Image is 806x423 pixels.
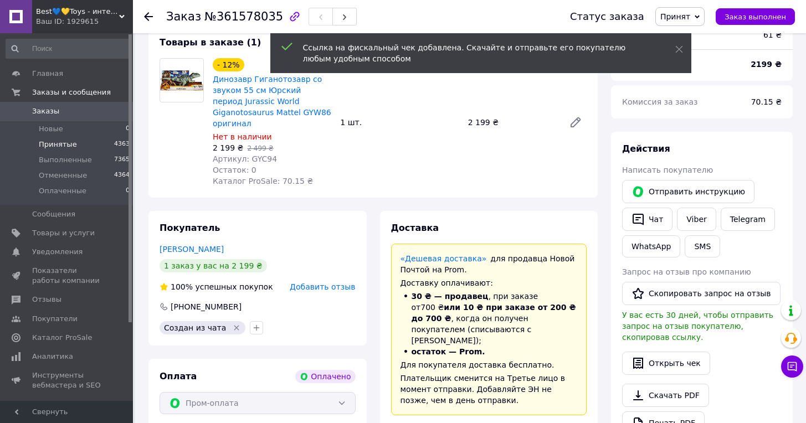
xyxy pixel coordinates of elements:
span: Инструменты вебмастера и SEO [32,370,102,390]
b: 2199 ₴ [751,60,782,69]
span: Запрос на отзыв про компанию [622,267,751,276]
span: остаток — Prom. [412,347,485,356]
span: Создан из чата [164,323,226,332]
div: - 12% [213,58,244,71]
span: Сообщения [32,209,75,219]
img: Динозавр Гиганотозавр со звуком 55 см Юрский период Jurassic World Giganotosaurus Mattel GYW86 ор... [160,70,203,91]
span: Главная [32,69,63,79]
span: Показатели работы компании [32,266,102,286]
div: 1 заказ у вас на 2 199 ₴ [160,259,267,272]
div: для продавца Новой Почтой на Prom. [401,253,578,275]
span: Товары и услуги [32,228,95,238]
span: 2 199 ₴ [213,143,243,152]
span: Аналитика [32,352,73,362]
span: 100% [171,282,193,291]
div: Ссылка на фискальный чек добавлена. Скачайте и отправьте его покупателю любым удобным способом [303,42,648,64]
button: Скопировать запрос на отзыв [622,282,781,305]
span: Оплата [160,371,197,381]
span: Управление сайтом [32,400,102,420]
span: Нет в наличии [213,132,272,141]
span: 30 ₴ — продавец [412,292,489,301]
button: SMS [685,235,720,257]
a: «Дешевая доставка» [401,254,487,263]
a: Динозавр Гиганотозавр со звуком 55 см Юрский период Jurassic World Giganotosaurus Mattel GYW86 ор... [213,75,331,128]
span: Принят [660,12,690,21]
button: Отправить инструкцию [622,180,754,203]
span: Заказ выполнен [725,13,786,21]
div: 2 199 ₴ [464,115,560,130]
div: Для покупателя доставка бесплатно. [401,359,578,370]
span: Заказы и сообщения [32,87,111,97]
span: Действия [622,143,670,154]
div: Статус заказа [570,11,644,22]
span: Заказ [166,10,201,23]
button: Открыть чек [622,352,710,375]
span: Best💙💛Toys - интернет-магазин [36,7,119,17]
li: , при заказе от 700 ₴ , когда он получен покупателем (списываются с [PERSON_NAME]); [401,291,578,346]
a: Редактировать [564,111,587,133]
svg: Удалить метку [232,323,241,332]
span: Артикул: GYC94 [213,154,277,163]
div: Доставку оплачивают: [401,277,578,288]
span: Принятые [39,140,77,149]
span: Уведомления [32,247,83,257]
span: Каталог ProSale [32,333,92,343]
a: Telegram [721,208,775,231]
span: Отзывы [32,295,61,305]
span: Покупатель [160,223,220,233]
span: 4363 [114,140,130,149]
span: Отмененные [39,171,87,180]
span: Заказы [32,106,59,116]
div: успешных покупок [160,281,273,292]
span: №361578035 [204,10,283,23]
div: 1 шт. [336,115,463,130]
span: Доставка [391,223,439,233]
div: Вернуться назад [144,11,153,22]
a: Скачать PDF [622,384,709,407]
span: Новые [39,124,63,134]
span: 70.15 ₴ [751,97,782,106]
span: Оплаченные [39,186,86,196]
span: Остаток: 0 [213,166,256,174]
span: 4364 [114,171,130,180]
input: Поиск [6,39,131,59]
a: WhatsApp [622,235,680,257]
span: 7365 [114,155,130,165]
span: Покупатели [32,314,78,324]
span: У вас есть 30 дней, чтобы отправить запрос на отзыв покупателю, скопировав ссылку. [622,311,773,342]
span: Добавить отзыв [290,282,355,291]
div: Оплачено [295,370,355,383]
span: 0 [126,186,130,196]
a: [PERSON_NAME] [160,245,224,254]
span: 2 499 ₴ [247,145,273,152]
div: Плательщик сменится на Третье лицо в момент отправки. Добавляйте ЭН не позже, чем в день отправки. [401,373,578,406]
span: Комиссия за заказ [622,97,698,106]
a: Viber [677,208,716,231]
span: или 10 ₴ при заказе от 200 ₴ до 700 ₴ [412,303,576,323]
button: Заказ выполнен [716,8,795,25]
span: Товары в заказе (1) [160,37,261,48]
div: 61 ₴ [757,23,788,47]
span: Выполненные [39,155,92,165]
span: Написать покупателю [622,166,713,174]
div: [PHONE_NUMBER] [170,301,243,312]
span: 0 [126,124,130,134]
span: Каталог ProSale: 70.15 ₴ [213,177,313,185]
button: Чат [622,208,672,231]
button: Чат с покупателем [781,355,803,378]
div: Ваш ID: 1929615 [36,17,133,27]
